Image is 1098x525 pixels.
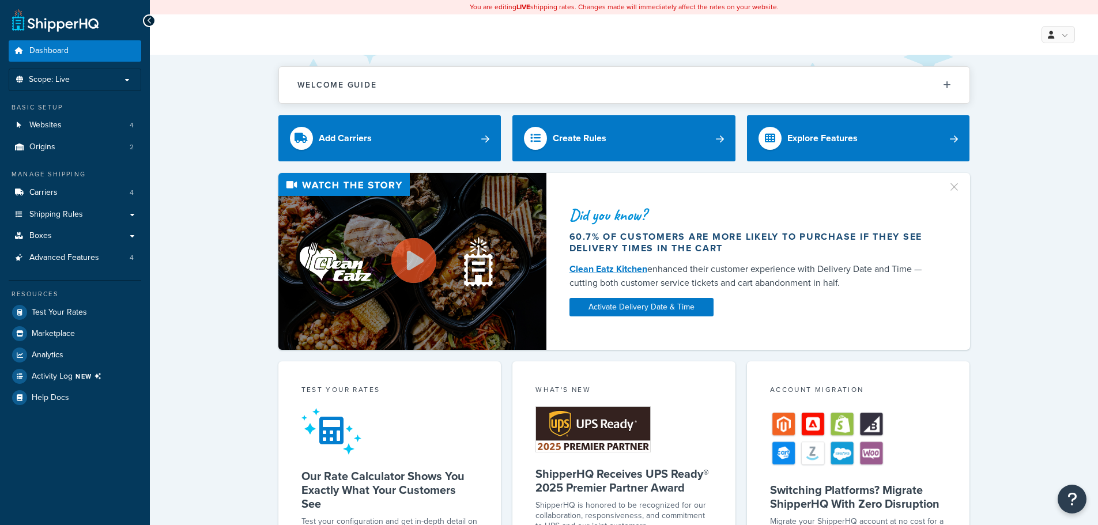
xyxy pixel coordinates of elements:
[29,46,69,56] span: Dashboard
[319,130,372,146] div: Add Carriers
[9,182,141,203] a: Carriers4
[9,40,141,62] a: Dashboard
[29,188,58,198] span: Carriers
[9,366,141,387] li: [object Object]
[9,169,141,179] div: Manage Shipping
[9,345,141,365] a: Analytics
[9,247,141,269] li: Advanced Features
[569,207,934,223] div: Did you know?
[9,204,141,225] a: Shipping Rules
[569,298,714,316] a: Activate Delivery Date & Time
[130,120,134,130] span: 4
[770,483,947,511] h5: Switching Platforms? Migrate ShipperHQ With Zero Disruption
[29,75,70,85] span: Scope: Live
[130,188,134,198] span: 4
[9,323,141,344] a: Marketplace
[787,130,858,146] div: Explore Features
[32,308,87,318] span: Test Your Rates
[747,115,970,161] a: Explore Features
[9,225,141,247] a: Boxes
[29,120,62,130] span: Websites
[516,2,530,12] b: LIVE
[32,329,75,339] span: Marketplace
[569,231,934,254] div: 60.7% of customers are more likely to purchase if they see delivery times in the cart
[279,67,969,103] button: Welcome Guide
[76,372,106,381] span: NEW
[29,253,99,263] span: Advanced Features
[29,231,52,241] span: Boxes
[32,369,106,384] span: Activity Log
[32,350,63,360] span: Analytics
[569,262,934,290] div: enhanced their customer experience with Delivery Date and Time — cutting both customer service ti...
[301,469,478,511] h5: Our Rate Calculator Shows You Exactly What Your Customers See
[512,115,735,161] a: Create Rules
[29,142,55,152] span: Origins
[9,387,141,408] a: Help Docs
[9,137,141,158] a: Origins2
[553,130,606,146] div: Create Rules
[770,384,947,398] div: Account Migration
[278,173,546,350] img: Video thumbnail
[29,210,83,220] span: Shipping Rules
[9,182,141,203] li: Carriers
[9,302,141,323] a: Test Your Rates
[9,366,141,387] a: Activity LogNEW
[32,393,69,403] span: Help Docs
[569,262,647,275] a: Clean Eatz Kitchen
[130,253,134,263] span: 4
[9,115,141,136] li: Websites
[535,467,712,494] h5: ShipperHQ Receives UPS Ready® 2025 Premier Partner Award
[297,81,377,89] h2: Welcome Guide
[535,384,712,398] div: What's New
[9,247,141,269] a: Advanced Features4
[9,103,141,112] div: Basic Setup
[9,137,141,158] li: Origins
[9,289,141,299] div: Resources
[1058,485,1086,513] button: Open Resource Center
[278,115,501,161] a: Add Carriers
[130,142,134,152] span: 2
[9,115,141,136] a: Websites4
[301,384,478,398] div: Test your rates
